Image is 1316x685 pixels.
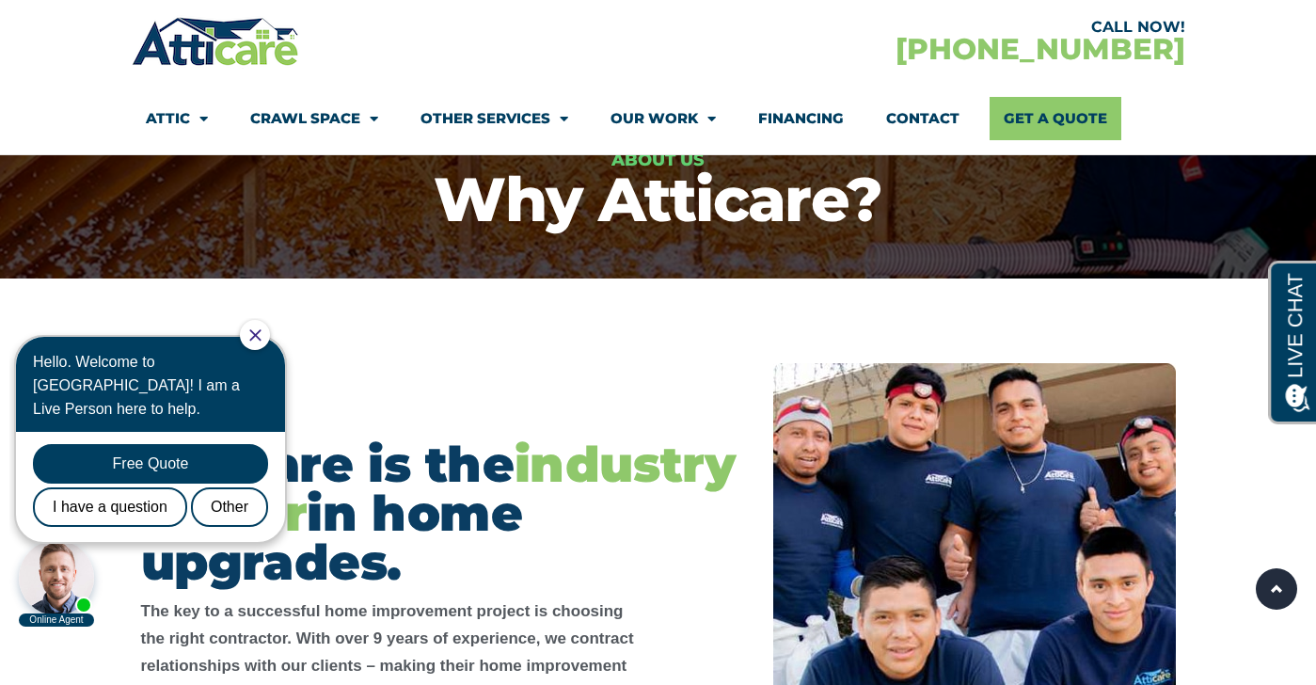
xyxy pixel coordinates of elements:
a: Our Work [610,97,716,140]
a: Crawl Space [250,97,378,140]
h2: Atticare is the in home upgrades. [141,440,736,587]
h6: About Us [9,151,1307,168]
a: Contact [886,97,959,140]
div: CALL NOW! [658,20,1185,35]
a: Attic [146,97,208,140]
span: Opens a chat window [46,15,151,39]
a: Get A Quote [990,97,1121,140]
iframe: Chat Invitation [9,318,310,629]
h1: Why Atticare? [9,168,1307,230]
a: Other Services [420,97,568,140]
a: Financing [758,97,844,140]
nav: Menu [146,97,1171,140]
